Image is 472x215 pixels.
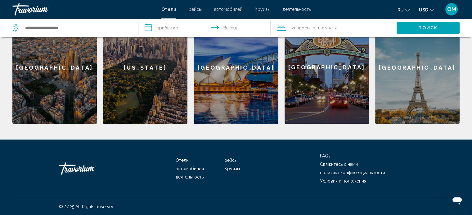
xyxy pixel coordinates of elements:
a: автомобилей [214,7,242,12]
a: Круизы [224,166,240,171]
span: © 2025 All Rights Reserved. [59,204,115,209]
a: [GEOGRAPHIC_DATA] [375,11,460,124]
button: Поиск [397,22,460,33]
a: рейсы [224,158,237,163]
a: деятельность [283,7,311,12]
span: , 1 [315,24,338,32]
a: [GEOGRAPHIC_DATA] [194,11,278,124]
a: Отели [176,158,189,163]
button: Travelers: 2 adults, 0 children [271,19,397,37]
iframe: Кнопка запуска окна обмена сообщениями [447,190,467,210]
span: OM [447,6,456,12]
a: [US_STATE] [103,11,187,124]
a: Круизы [255,7,270,12]
a: FAQs [320,153,330,158]
span: Комната [320,25,338,30]
a: [GEOGRAPHIC_DATA] [285,11,369,124]
button: Change language [398,5,410,14]
a: Свяжитесь с нами [320,162,358,167]
a: рейсы [189,7,202,12]
button: User Menu [443,3,460,16]
button: Check in and out dates [138,19,271,37]
a: [GEOGRAPHIC_DATA] [12,11,97,124]
span: ru [398,7,404,12]
span: USD [419,7,428,12]
span: Поиск [418,26,438,31]
a: Travorium [59,159,121,178]
a: Travorium [12,3,155,15]
a: Условия и положения [320,178,366,183]
a: Отели [161,7,176,12]
button: Change currency [419,5,434,14]
a: деятельность [176,174,204,179]
a: автомобилей [176,166,204,171]
span: 2 [292,24,315,32]
a: политика конфиденциальности [320,170,385,175]
span: Взрослые [294,25,315,30]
